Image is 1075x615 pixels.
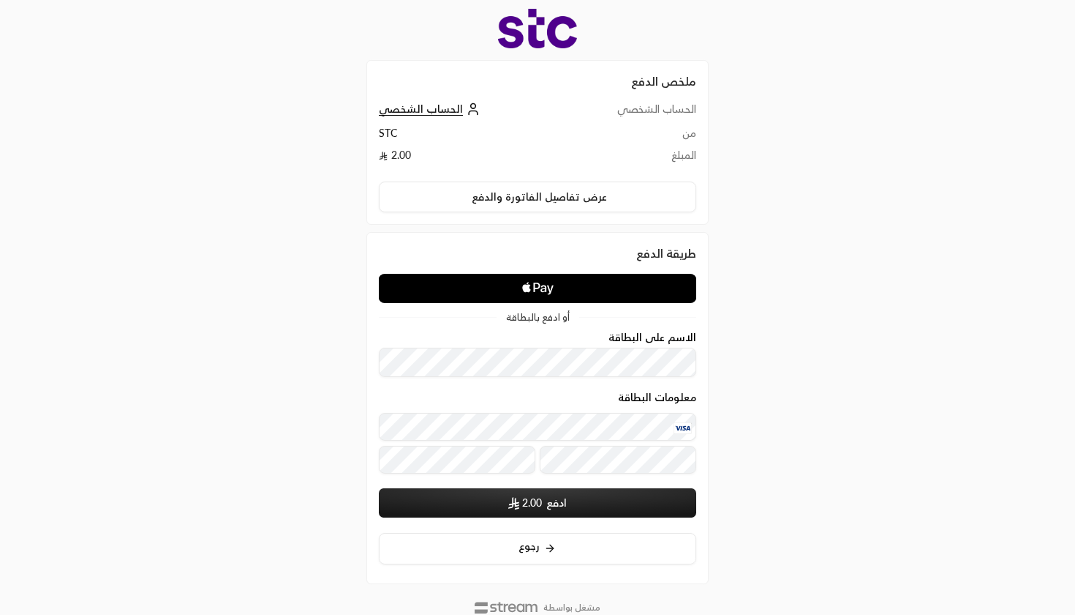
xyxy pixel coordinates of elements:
h2: ملخص الدفع [379,72,696,90]
span: رجوع [518,540,540,552]
div: معلومات البطاقة [379,392,696,479]
div: الاسم على البطاقة [379,332,696,378]
label: الاسم على البطاقة [608,332,696,343]
img: Visa [674,422,691,433]
div: طريقة الدفع [379,245,696,262]
legend: معلومات البطاقة [379,392,696,403]
span: 2.00 [522,496,542,510]
button: رجوع [379,533,696,564]
span: الحساب الشخصي [379,102,463,116]
a: الحساب الشخصي [379,102,483,115]
td: المبلغ [559,148,696,170]
input: تاريخ الانتهاء [379,446,535,474]
button: عرض تفاصيل الفاتورة والدفع [379,182,696,212]
img: Company Logo [498,9,577,48]
span: أو ادفع بالبطاقة [506,313,570,322]
td: STC [379,126,559,148]
input: رمز التحقق CVC [540,446,696,474]
td: الحساب الشخصي [559,102,696,126]
p: مشغل بواسطة [543,602,600,614]
button: ادفع SAR2.00 [379,488,696,518]
td: 2.00 [379,148,559,170]
img: SAR [508,497,519,510]
input: بطاقة ائتمانية [379,413,696,441]
td: من [559,126,696,148]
